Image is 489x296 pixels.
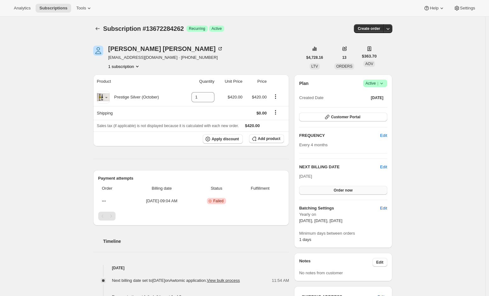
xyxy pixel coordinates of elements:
span: --- [102,198,106,203]
span: $0.00 [256,111,267,115]
span: [DATE] [371,95,384,100]
span: Sam Lowry [93,46,103,56]
span: Every 4 months [299,142,327,147]
span: Created Date [299,95,323,101]
span: | [377,81,378,86]
button: Edit [380,164,387,170]
span: Add product [258,136,280,141]
button: Add product [249,134,284,143]
h2: Plan [299,80,309,87]
button: Settings [450,4,479,13]
span: ORDERS [336,64,352,69]
button: Product actions [270,93,281,100]
button: Create order [354,24,384,33]
button: View bulk process [207,278,240,283]
span: $4,728.16 [306,55,323,60]
nav: Pagination [98,212,284,221]
button: Tools [72,4,96,13]
span: Failed [213,198,224,204]
span: Help [430,6,438,11]
span: Subscriptions [39,6,67,11]
span: [EMAIL_ADDRESS][DOMAIN_NAME] · [PHONE_NUMBER] [108,54,223,61]
span: 11:54 AM [272,277,289,284]
div: Prestige Silver (October) [110,94,159,100]
span: 1 days [299,237,311,242]
span: Settings [460,6,475,11]
th: Shipping [93,106,182,120]
span: Create order [358,26,380,31]
h3: Notes [299,258,372,267]
h2: Payment attempts [98,175,284,182]
h2: Timeline [103,238,289,244]
h2: FREQUENCY [299,132,380,139]
span: [DATE], [DATE], [DATE] [299,218,342,223]
th: Quantity [181,75,216,88]
span: Fulfillment [240,185,280,192]
button: [DATE] [367,93,387,102]
th: Unit Price [216,75,244,88]
span: Next billing date set to [DATE] on Awtomic application . [112,278,240,283]
button: Apply discount [203,134,243,144]
span: Apply discount [212,137,239,142]
span: $420.00 [228,95,242,99]
button: Edit [376,131,391,141]
th: Product [93,75,182,88]
span: Subscription #13672284262 [103,25,184,32]
span: Edit [380,205,387,211]
span: Recurring [189,26,205,31]
button: Shipping actions [270,109,281,116]
span: LTV [311,64,318,69]
span: Status [197,185,236,192]
span: Analytics [14,6,31,11]
button: 13 [338,53,350,62]
button: Order now [299,186,387,195]
th: Price [244,75,269,88]
span: Customer Portal [331,114,360,120]
span: Active [366,80,385,87]
span: Order now [334,188,353,193]
span: Billing date [130,185,193,192]
span: Edit [380,132,387,139]
button: Edit [372,258,387,267]
span: [DATE] · 09:04 AM [130,198,193,204]
span: AOV [365,62,373,66]
span: Tools [76,6,86,11]
th: Order [98,182,129,195]
span: [DATE] [299,174,312,179]
span: $363.70 [362,53,377,59]
button: Edit [376,203,391,213]
span: Yearly on [299,211,387,218]
button: Product actions [108,63,140,70]
h6: Batching Settings [299,205,380,211]
button: Customer Portal [299,113,387,121]
button: Subscriptions [93,24,102,33]
h2: NEXT BILLING DATE [299,164,380,170]
button: $4,728.16 [303,53,327,62]
span: 13 [342,55,346,60]
span: $420.00 [245,123,260,128]
button: Subscriptions [36,4,71,13]
h4: [DATE] [93,265,289,271]
span: Active [212,26,222,31]
button: Help [420,4,448,13]
span: Minimum days between orders [299,230,387,237]
span: Sales tax (if applicable) is not displayed because it is calculated with each new order. [97,124,239,128]
span: No notes from customer [299,271,343,275]
span: Edit [376,260,384,265]
span: $420.00 [252,95,267,99]
div: [PERSON_NAME] [PERSON_NAME] [108,46,223,52]
button: Analytics [10,4,34,13]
